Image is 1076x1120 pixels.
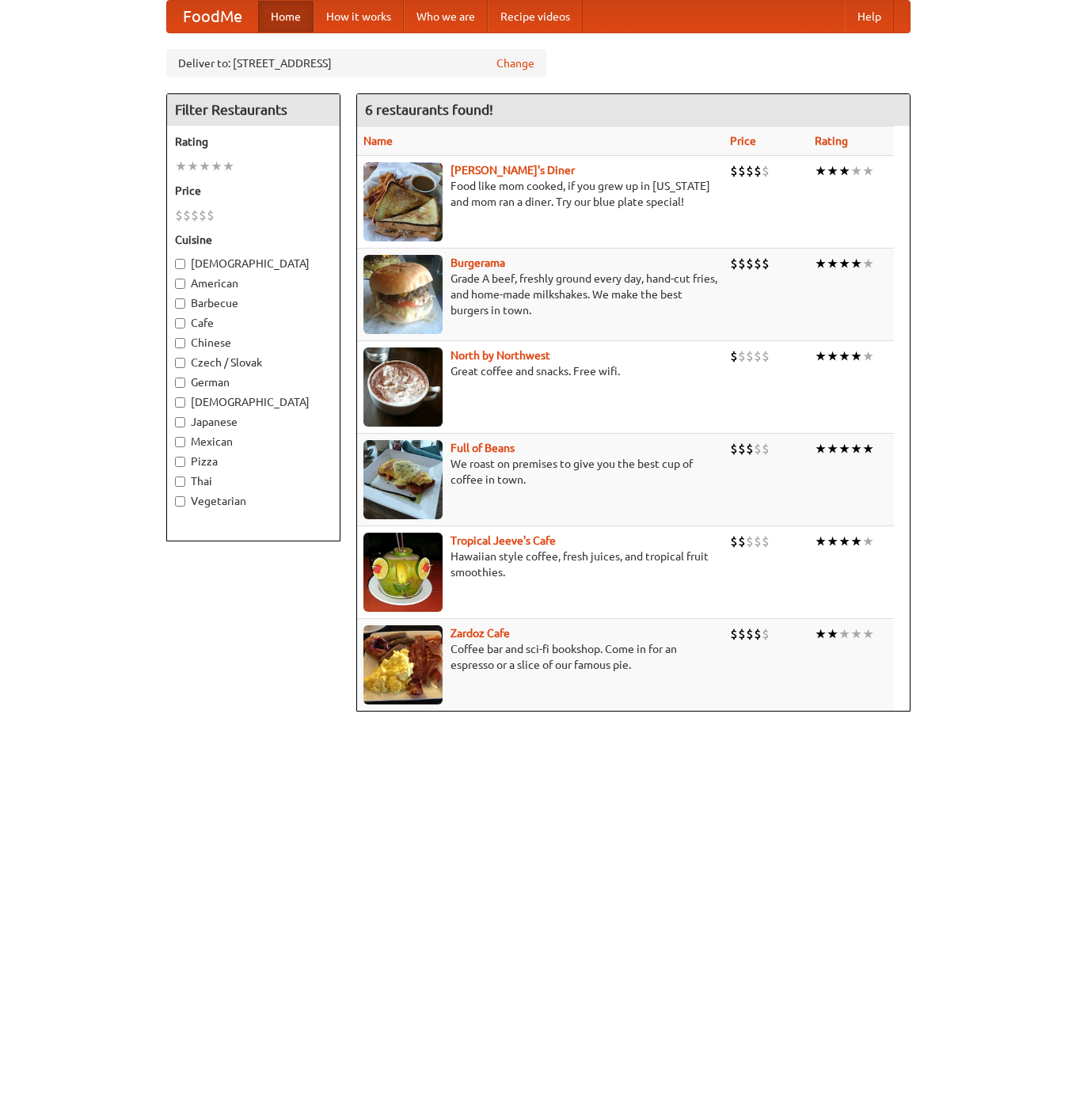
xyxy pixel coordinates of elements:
[211,158,222,175] li: ★
[258,1,314,32] a: Home
[199,158,211,175] li: ★
[363,440,443,519] img: beans.jpg
[738,533,746,550] li: $
[762,625,770,643] li: $
[451,534,556,547] b: Tropical Jeeve's Cafe
[762,347,770,365] li: $
[175,298,185,309] input: Barbecue
[175,437,185,447] input: Mexican
[838,162,850,180] li: ★
[815,347,827,365] li: ★
[363,533,443,612] img: jeeves.jpg
[762,255,770,272] li: $
[815,440,827,457] li: ★
[754,625,762,643] li: $
[850,162,862,180] li: ★
[754,440,762,457] li: $
[738,625,746,643] li: $
[850,255,862,272] li: ★
[222,158,234,175] li: ★
[838,347,850,365] li: ★
[404,1,488,32] a: Who we are
[451,256,505,269] a: Burgerama
[167,94,340,126] h4: Filter Restaurants
[838,625,850,643] li: ★
[175,454,332,469] label: Pizza
[730,533,738,550] li: $
[496,55,534,71] a: Change
[827,440,838,457] li: ★
[199,207,207,224] li: $
[730,255,738,272] li: $
[175,335,332,351] label: Chinese
[850,533,862,550] li: ★
[363,456,717,488] p: We roast on premises to give you the best cup of coffee in town.
[754,255,762,272] li: $
[815,135,848,147] a: Rating
[738,440,746,457] li: $
[730,625,738,643] li: $
[175,318,185,328] input: Cafe
[175,183,332,199] h5: Price
[175,279,185,289] input: American
[175,358,185,368] input: Czech / Slovak
[827,625,838,643] li: ★
[363,271,717,318] p: Grade A beef, freshly ground every day, hand-cut fries, and home-made milkshakes. We make the bes...
[175,256,332,271] label: [DEMOGRAPHIC_DATA]
[363,363,717,379] p: Great coffee and snacks. Free wifi.
[314,1,404,32] a: How it works
[850,440,862,457] li: ★
[862,533,874,550] li: ★
[738,255,746,272] li: $
[175,457,185,467] input: Pizza
[827,255,838,272] li: ★
[738,162,746,180] li: $
[363,135,393,147] a: Name
[815,625,827,643] li: ★
[838,440,850,457] li: ★
[730,347,738,365] li: $
[746,347,754,365] li: $
[862,625,874,643] li: ★
[175,232,332,248] h5: Cuisine
[754,347,762,365] li: $
[451,442,515,454] a: Full of Beans
[451,164,575,177] a: [PERSON_NAME]'s Diner
[845,1,894,32] a: Help
[850,625,862,643] li: ★
[175,355,332,370] label: Czech / Slovak
[207,207,215,224] li: $
[363,162,443,241] img: sallys.jpg
[167,1,258,32] a: FoodMe
[762,533,770,550] li: $
[746,162,754,180] li: $
[762,440,770,457] li: $
[838,255,850,272] li: ★
[363,255,443,334] img: burgerama.jpg
[862,162,874,180] li: ★
[175,394,332,410] label: [DEMOGRAPHIC_DATA]
[175,493,332,509] label: Vegetarian
[746,440,754,457] li: $
[365,102,493,117] ng-pluralize: 6 restaurants found!
[815,533,827,550] li: ★
[175,397,185,408] input: [DEMOGRAPHIC_DATA]
[730,440,738,457] li: $
[850,347,862,365] li: ★
[183,207,191,224] li: $
[175,434,332,450] label: Mexican
[451,349,550,362] a: North by Northwest
[191,207,199,224] li: $
[815,255,827,272] li: ★
[175,158,187,175] li: ★
[175,338,185,348] input: Chinese
[175,473,332,489] label: Thai
[451,627,510,640] a: Zardoz Cafe
[175,295,332,311] label: Barbecue
[746,533,754,550] li: $
[363,549,717,580] p: Hawaiian style coffee, fresh juices, and tropical fruit smoothies.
